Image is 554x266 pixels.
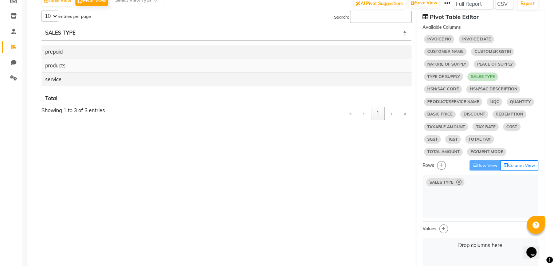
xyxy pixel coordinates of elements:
[459,35,494,43] span: INVOICE DATE
[445,135,461,143] span: IGST
[424,85,462,93] span: HSN/SAC CODE
[507,98,534,106] span: QUANTITY
[460,110,488,118] span: DISCOUNT
[42,73,412,86] td: service
[424,135,441,143] span: SGST
[471,48,514,56] span: CUSTOMER GSTIN
[58,13,91,20] label: entries per page
[358,107,370,120] button: Previous
[424,48,467,56] span: CUSTOMER NAME
[424,148,463,156] span: TOTAL AMOUNT
[503,123,520,131] span: CGST
[385,107,398,120] button: Next
[423,226,436,231] strong: Values
[429,180,453,184] span: SALES TYPE
[398,107,412,120] button: Last
[465,135,494,143] span: TOTAL TAX
[430,13,479,20] strong: Pivot Table Editor
[424,123,468,131] span: TAXABLE AMOUNT
[334,14,349,20] label: Search:
[466,85,520,93] span: HSN/SAC DESCRIPTION
[343,107,412,120] nav: pagination
[42,107,105,114] div: Showing 1 to 3 of 3 entries
[344,107,357,120] button: First
[474,60,516,68] span: PLACE OF SUPPLY
[423,163,434,168] strong: Rows
[472,123,499,131] span: TAX RATE
[42,59,412,73] td: products
[426,242,535,249] div: Drop columns here
[42,45,412,59] td: prepaid
[424,60,469,68] span: NATURE OF SUPPLY
[467,73,498,81] span: SALES TYPE
[492,110,526,118] span: REDEMPTION
[371,107,385,120] button: 1
[439,224,448,233] button: Quick add column to values
[523,237,547,259] iframe: chat widget
[45,95,58,102] strong: Total
[500,160,538,171] button: Column View
[45,30,75,36] span: SALES TYPE
[424,110,456,118] span: BASIC PRICE
[424,35,455,43] span: INVOICE NO
[467,148,506,156] span: PAYMENT MODE
[423,24,461,30] strong: Available Columns
[424,98,483,106] span: PRODUCT/SERVICE NAME
[487,98,502,106] span: UQC
[424,73,463,81] span: TYPE OF SUPPLY
[437,161,446,170] button: Quick add column to rows
[42,26,411,41] th: SALES TYPE: Activate to invert sorting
